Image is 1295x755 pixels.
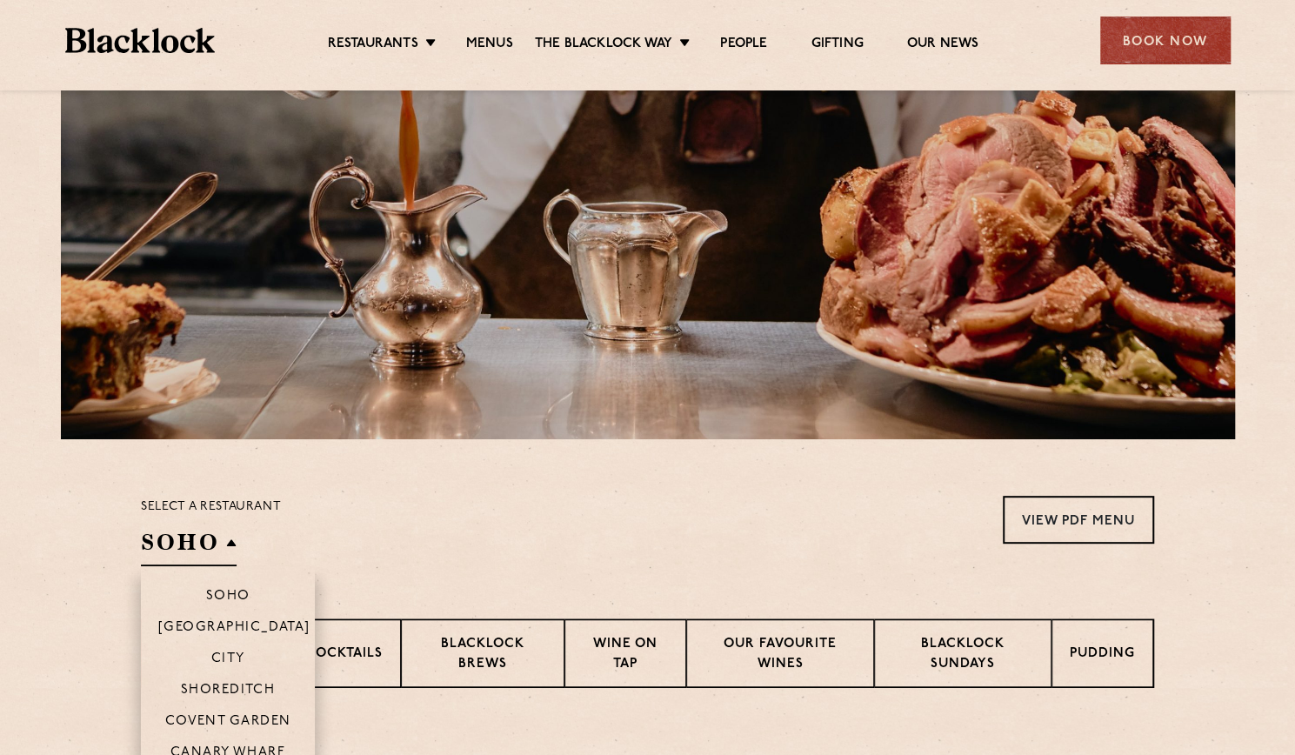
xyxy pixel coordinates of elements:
a: The Blacklock Way [535,36,672,55]
p: Blacklock Sundays [892,635,1033,676]
p: Select a restaurant [141,496,281,518]
a: Menus [466,36,513,55]
a: Restaurants [328,36,418,55]
h2: SOHO [141,527,237,566]
p: Covent Garden [165,714,291,732]
p: Pudding [1070,645,1135,666]
p: Blacklock Brews [419,635,546,676]
p: Shoreditch [181,683,276,700]
p: City [211,651,245,669]
a: Gifting [811,36,863,55]
p: Soho [206,589,250,606]
a: Our News [907,36,979,55]
div: Book Now [1100,17,1231,64]
h3: Pre Chop Bites [141,732,1154,754]
a: View PDF Menu [1003,496,1154,544]
p: Our favourite wines [704,635,855,676]
img: BL_Textured_Logo-footer-cropped.svg [65,28,216,53]
p: Wine on Tap [583,635,668,676]
p: [GEOGRAPHIC_DATA] [158,620,310,638]
p: Cocktails [305,645,383,666]
a: People [720,36,767,55]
